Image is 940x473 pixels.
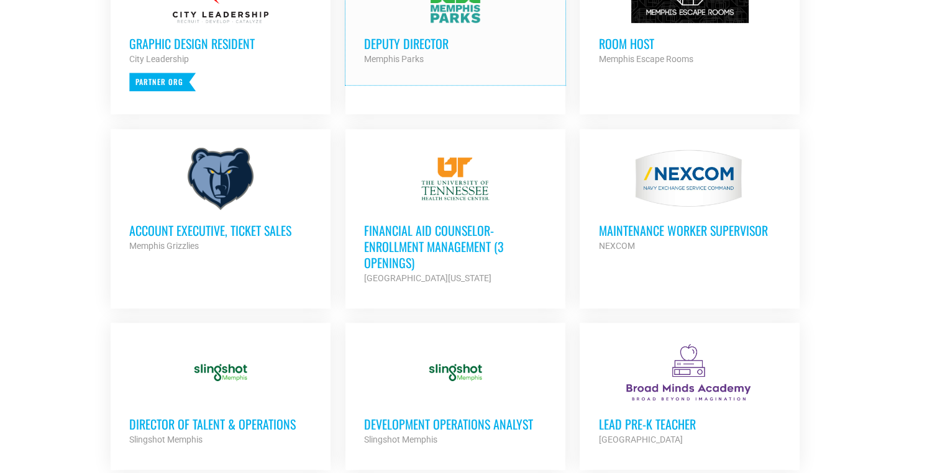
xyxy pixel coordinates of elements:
[129,416,312,432] h3: Director of Talent & Operations
[364,416,547,432] h3: Development Operations Analyst
[129,35,312,52] h3: Graphic Design Resident
[598,35,781,52] h3: Room Host
[364,222,547,271] h3: Financial Aid Counselor-Enrollment Management (3 Openings)
[598,54,693,64] strong: Memphis Escape Rooms
[111,323,331,466] a: Director of Talent & Operations Slingshot Memphis
[129,435,203,444] strong: Slingshot Memphis
[111,129,331,272] a: Account Executive, Ticket Sales Memphis Grizzlies
[129,73,196,91] p: Partner Org
[598,435,682,444] strong: [GEOGRAPHIC_DATA]
[129,54,189,64] strong: City Leadership
[345,129,565,304] a: Financial Aid Counselor-Enrollment Management (3 Openings) [GEOGRAPHIC_DATA][US_STATE]
[129,222,312,238] h3: Account Executive, Ticket Sales
[345,323,565,466] a: Development Operations Analyst Slingshot Memphis
[364,54,424,64] strong: Memphis Parks
[364,273,491,283] strong: [GEOGRAPHIC_DATA][US_STATE]
[598,222,781,238] h3: MAINTENANCE WORKER SUPERVISOR
[129,241,199,251] strong: Memphis Grizzlies
[364,35,547,52] h3: Deputy Director
[598,241,634,251] strong: NEXCOM
[580,323,800,466] a: Lead Pre-K Teacher [GEOGRAPHIC_DATA]
[364,435,437,444] strong: Slingshot Memphis
[598,416,781,432] h3: Lead Pre-K Teacher
[580,129,800,272] a: MAINTENANCE WORKER SUPERVISOR NEXCOM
